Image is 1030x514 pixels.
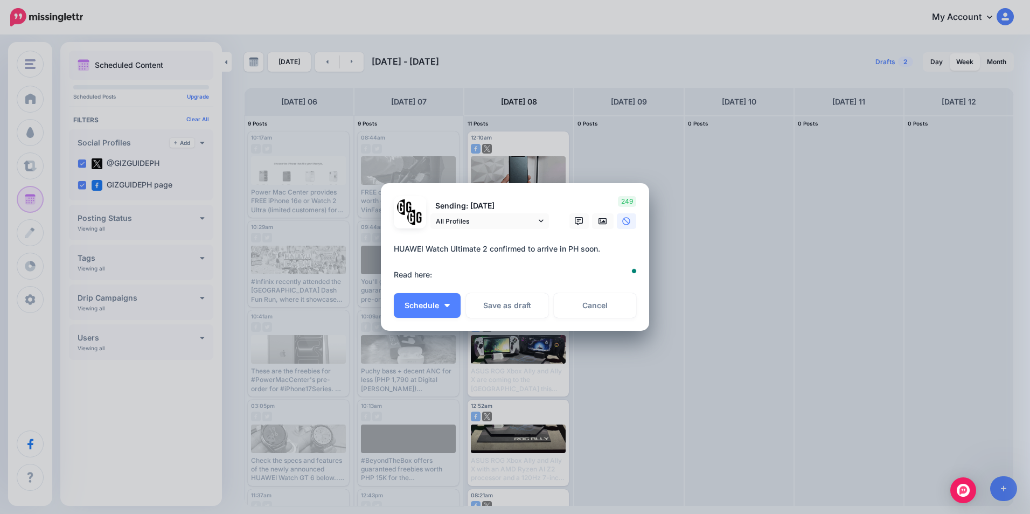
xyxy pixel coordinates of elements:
[430,200,549,212] p: Sending: [DATE]
[618,196,636,207] span: 249
[950,477,976,503] div: Open Intercom Messenger
[394,293,461,318] button: Schedule
[405,302,439,309] span: Schedule
[444,304,450,307] img: arrow-down-white.png
[397,199,413,215] img: 353459792_649996473822713_4483302954317148903_n-bsa138318.png
[430,213,549,229] a: All Profiles
[554,293,636,318] a: Cancel
[394,242,642,281] div: HUAWEI Watch Ultimate 2 confirmed to arrive in PH soon. Read here:
[407,210,423,225] img: JT5sWCfR-79925.png
[394,242,642,281] textarea: To enrich screen reader interactions, please activate Accessibility in Grammarly extension settings
[436,216,536,227] span: All Profiles
[466,293,548,318] button: Save as draft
